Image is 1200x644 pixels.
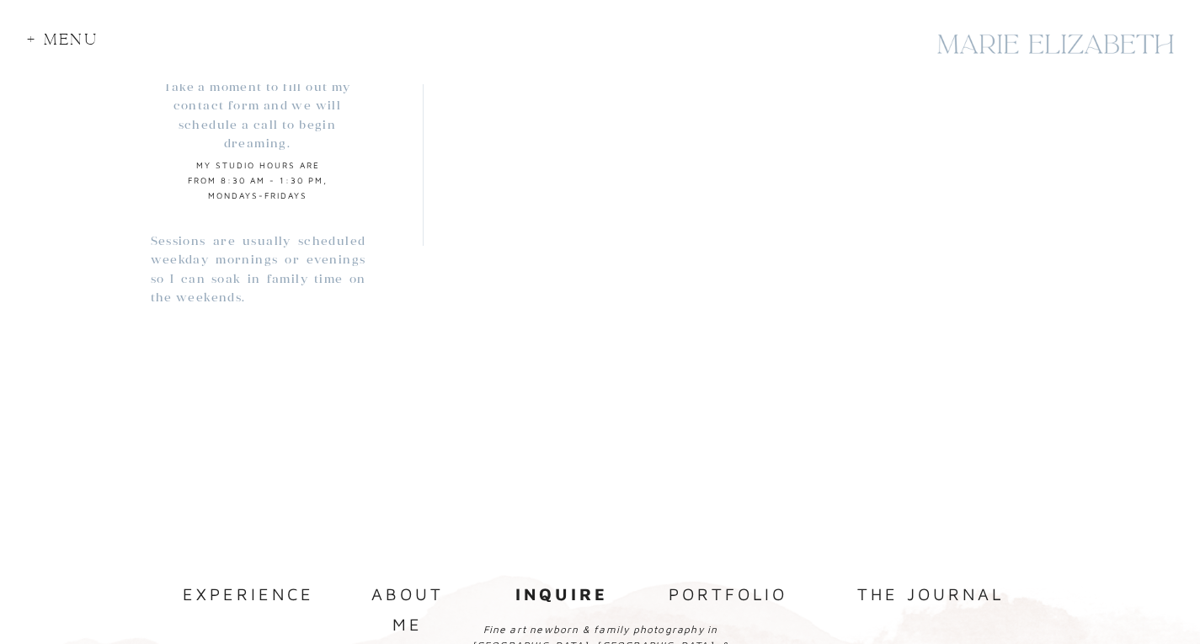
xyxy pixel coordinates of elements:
[353,579,463,608] a: about me
[665,579,792,611] a: portfolio
[111,28,404,45] p: let's stop time together.
[515,584,608,604] b: inquire
[183,579,309,609] a: experience
[144,77,371,135] p: Take a moment to fill out my contact form and we will schedule a call to begin dreaming.
[27,32,109,55] div: + Menu
[842,579,1019,608] a: the journal
[509,579,615,607] a: inquire
[182,157,334,205] p: MY studio hours are from 8:30 am - 1:30 pm, Mondays-Fridays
